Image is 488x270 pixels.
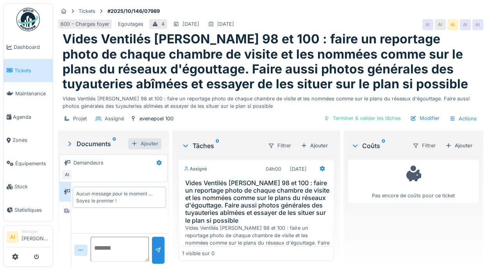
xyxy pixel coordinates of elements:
[4,82,53,105] a: Maintenance
[409,140,439,151] div: Filtrer
[161,20,164,28] div: 4
[118,20,143,28] div: Egoutages
[15,160,50,167] span: Équipements
[184,166,207,172] div: Assigné
[13,136,50,144] span: Zones
[7,229,50,247] a: AI Manager[PERSON_NAME]
[351,141,406,150] div: Coûts
[15,90,50,97] span: Maintenance
[266,165,281,173] div: 04h00
[298,140,331,151] div: Ajouter
[61,20,109,28] div: 600 - Charges foyer
[422,19,433,30] div: AI
[435,19,446,30] div: AI
[185,179,331,224] h3: Vides Ventilés [PERSON_NAME] 98 et 100 : faire un reportage photo de chaque chambre de visite et ...
[63,92,479,110] div: Vides Ventilés [PERSON_NAME] 98 et 100 : faire un reportage photo de chaque chambre de visite et ...
[382,141,385,150] sup: 0
[182,250,215,257] div: 1 visible sur 0
[320,113,404,123] div: Terminer & valider les tâches
[460,19,471,30] div: AI
[139,115,173,122] div: evenepoel 100
[407,113,443,123] div: Modifier
[16,8,40,31] img: Badge_color-CXgf-gQk.svg
[182,20,199,28] div: [DATE]
[442,140,475,151] div: Ajouter
[4,59,53,82] a: Tickets
[290,165,307,173] div: [DATE]
[216,141,219,150] sup: 0
[128,138,161,149] div: Ajouter
[14,183,50,190] span: Stock
[63,32,479,92] h1: Vides Ventilés [PERSON_NAME] 98 et 100 : faire un reportage photo de chaque chambre de visite et ...
[113,139,116,148] sup: 0
[265,140,295,151] div: Filtrer
[76,190,163,204] div: Aucun message pour le moment … Soyez le premier !
[13,113,50,121] span: Agenda
[21,229,50,234] div: Manager
[446,113,480,124] div: Actions
[217,20,234,28] div: [DATE]
[185,224,331,262] div: Vides Ventilés [PERSON_NAME] 98 et 100 : faire un reportage photo de chaque chambre de visite et ...
[447,19,458,30] div: AI
[73,115,87,122] div: Projet
[104,7,163,15] strong: #2025/10/146/07989
[73,159,104,166] div: Demandeurs
[4,129,53,152] a: Zones
[14,206,50,214] span: Statistiques
[7,231,18,243] li: AI
[182,141,262,150] div: Tâches
[4,152,53,175] a: Équipements
[472,19,483,30] div: AI
[4,105,53,129] a: Agenda
[21,229,50,245] li: [PERSON_NAME]
[105,115,124,122] div: Assigné
[4,198,53,222] a: Statistiques
[14,43,50,51] span: Dashboard
[79,7,95,15] div: Tickets
[4,175,53,198] a: Stock
[14,67,50,74] span: Tickets
[353,163,474,200] div: Pas encore de coûts pour ce ticket
[61,169,72,180] div: AI
[4,36,53,59] a: Dashboard
[66,139,128,148] div: Documents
